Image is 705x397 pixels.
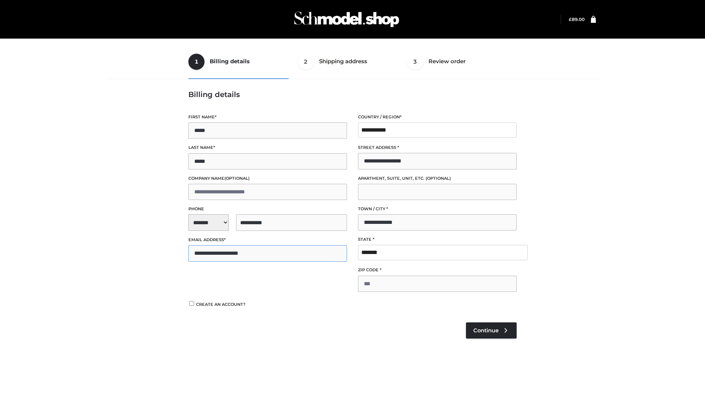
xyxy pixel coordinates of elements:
label: Email address [188,236,347,243]
label: Last name [188,144,347,151]
a: £89.00 [569,17,585,22]
bdi: 89.00 [569,17,585,22]
h3: Billing details [188,90,517,99]
img: Schmodel Admin 964 [292,5,402,34]
label: First name [188,114,347,121]
label: Country / Region [358,114,517,121]
label: ZIP Code [358,267,517,273]
label: Town / City [358,205,517,212]
span: (optional) [426,176,451,181]
label: Phone [188,205,347,212]
span: Create an account? [196,302,246,307]
label: Apartment, suite, unit, etc. [358,175,517,182]
input: Create an account? [188,301,195,306]
span: (optional) [224,176,250,181]
a: Continue [466,322,517,339]
span: Continue [473,327,499,334]
span: £ [569,17,572,22]
label: Street address [358,144,517,151]
label: State [358,236,517,243]
label: Company name [188,175,347,182]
